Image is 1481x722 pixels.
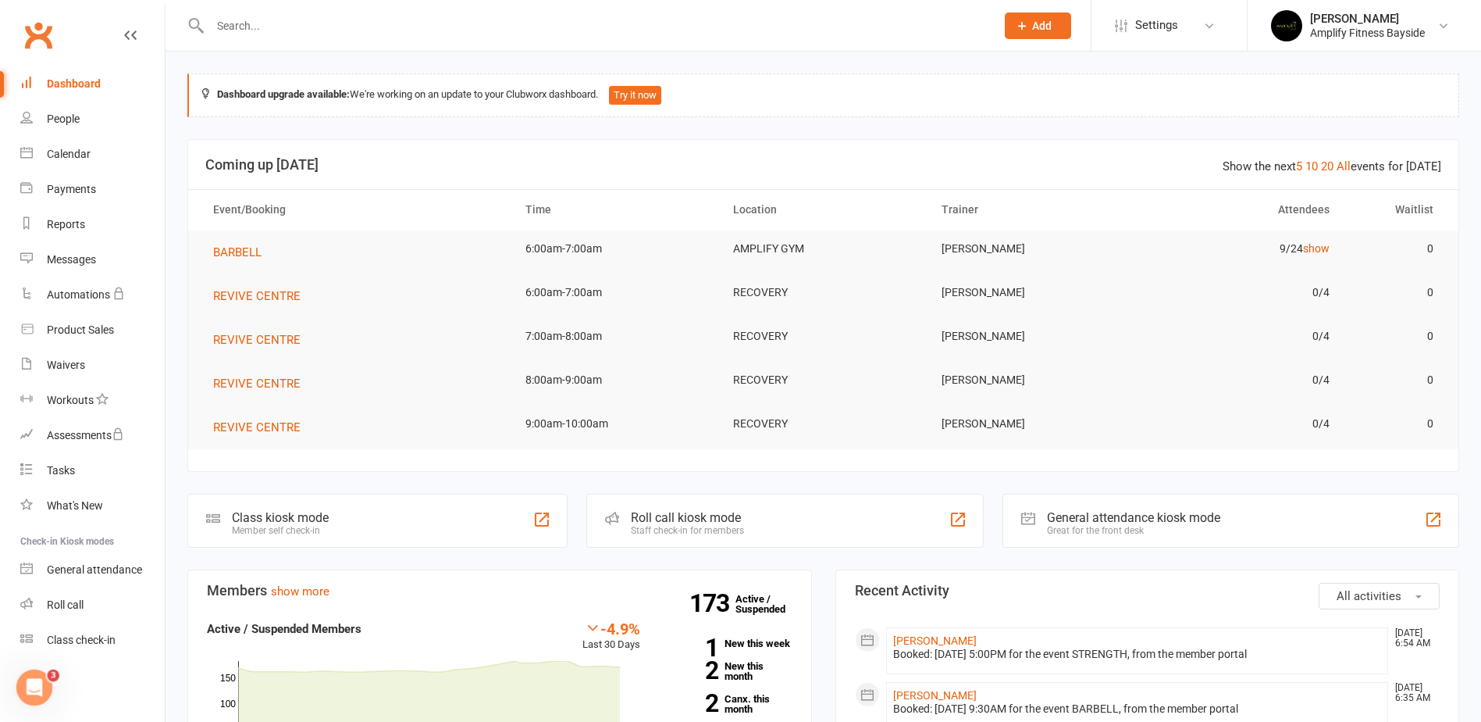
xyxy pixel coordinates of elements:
div: Roll call kiosk mode [631,510,744,525]
div: Amplify Fitness Bayside [1310,26,1425,40]
a: 173Active / Suspended [735,582,804,626]
div: Class kiosk mode [232,510,329,525]
input: Search... [205,15,984,37]
a: Payments [20,172,165,207]
h3: Recent Activity [855,583,1440,599]
div: Staff check-in for members [631,525,744,536]
td: 0 [1344,274,1447,311]
span: BARBELL [213,245,262,259]
th: Waitlist [1344,190,1447,230]
div: General attendance [47,563,142,576]
span: 3 [48,669,60,681]
div: Tasks [47,464,75,477]
td: 0/4 [1135,362,1343,399]
div: Class check-in [47,634,116,646]
a: Product Sales [20,313,165,348]
td: 9:00am-10:00am [511,406,719,442]
div: General attendance kiosk mode [1047,510,1220,525]
time: [DATE] 6:54 AM [1387,628,1439,649]
a: Dashboard [20,66,165,102]
a: 2Canx. this month [664,694,792,714]
td: 8:00am-9:00am [511,362,719,399]
time: [DATE] 6:35 AM [1387,683,1439,703]
div: Booked: [DATE] 5:00PM for the event STRENGTH, from the member portal [893,648,1382,661]
div: Payments [47,183,96,195]
td: 6:00am-7:00am [511,231,719,267]
td: [PERSON_NAME] [927,406,1135,442]
a: 5 [1296,159,1302,173]
img: thumb_image1596355059.png [1271,10,1302,41]
a: Tasks [20,453,165,488]
td: 9/24 [1135,231,1343,267]
a: [PERSON_NAME] [893,634,977,647]
td: 0 [1344,231,1447,267]
button: BARBELL [213,243,272,262]
th: Time [511,190,719,230]
a: show [1303,242,1330,255]
div: Show the next events for [DATE] [1223,157,1441,176]
strong: 2 [664,692,718,715]
strong: Dashboard upgrade available: [217,88,350,100]
td: 0 [1344,362,1447,399]
a: 10 [1305,159,1318,173]
div: Reports [47,218,85,231]
th: Trainer [927,190,1135,230]
td: [PERSON_NAME] [927,274,1135,311]
td: RECOVERY [719,362,927,399]
a: Automations [20,277,165,313]
td: 7:00am-8:00am [511,318,719,355]
div: Calendar [47,148,91,160]
td: [PERSON_NAME] [927,231,1135,267]
td: RECOVERY [719,406,927,442]
iframe: Intercom live chat [16,669,53,706]
th: Attendees [1135,190,1343,230]
td: RECOVERY [719,318,927,355]
span: All activities [1337,589,1401,603]
a: General attendance kiosk mode [20,552,165,588]
span: REVIVE CENTRE [213,289,301,303]
button: Try it now [609,86,661,105]
td: 0/4 [1135,274,1343,311]
strong: Active / Suspended Members [207,622,361,636]
a: Class kiosk mode [20,623,165,658]
td: [PERSON_NAME] [927,362,1135,399]
div: Messages [47,253,96,266]
a: People [20,102,165,137]
a: Calendar [20,137,165,172]
span: REVIVE CENTRE [213,333,301,347]
span: Settings [1135,8,1178,43]
div: Workouts [47,394,94,406]
a: Assessments [20,418,165,453]
a: Messages [20,242,165,277]
a: 2New this month [664,661,792,681]
span: REVIVE CENTRE [213,420,301,434]
strong: 1 [664,636,718,659]
div: Automations [47,288,110,301]
a: Roll call [20,588,165,623]
a: show more [271,584,329,599]
div: Assessments [47,429,124,441]
td: 6:00am-7:00am [511,274,719,311]
td: 0 [1344,406,1447,442]
div: Product Sales [47,323,114,336]
div: Booked: [DATE] 9:30AM for the event BARBELL, from the member portal [893,702,1382,716]
th: Event/Booking [199,190,511,230]
strong: 173 [689,592,735,615]
a: What's New [20,488,165,524]
td: 0/4 [1135,406,1343,442]
h3: Members [207,583,792,599]
h3: Coming up [DATE] [205,157,1441,173]
div: Waivers [47,359,85,371]
a: All [1337,159,1351,173]
th: Location [719,190,927,230]
td: AMPLIFY GYM [719,231,927,267]
td: 0 [1344,318,1447,355]
a: Reports [20,207,165,242]
span: REVIVE CENTRE [213,377,301,391]
a: Clubworx [19,16,58,55]
button: REVIVE CENTRE [213,331,312,349]
div: We're working on an update to your Clubworx dashboard. [187,73,1459,117]
strong: 2 [664,659,718,682]
div: Last 30 Days [582,620,640,653]
td: [PERSON_NAME] [927,318,1135,355]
